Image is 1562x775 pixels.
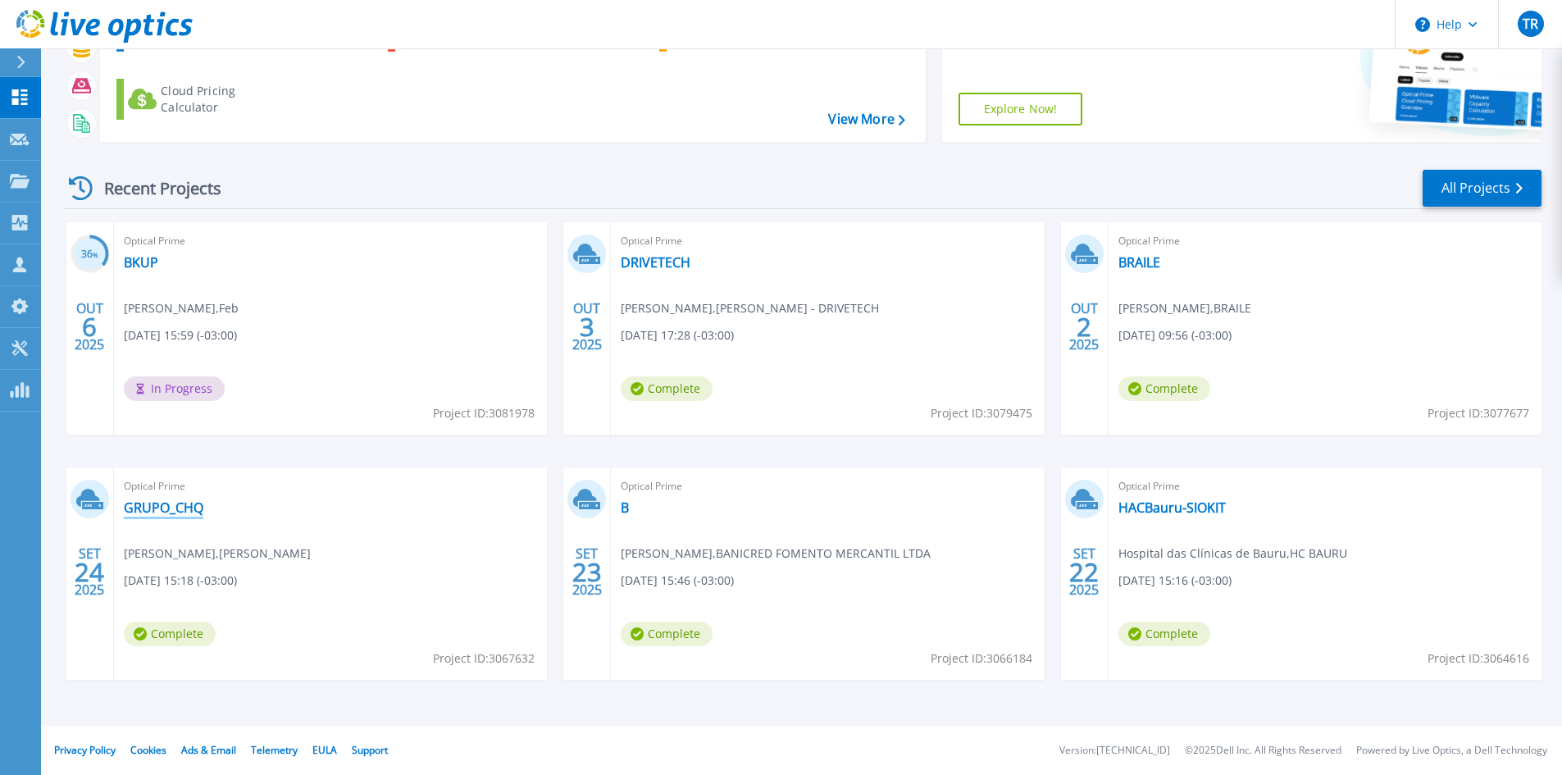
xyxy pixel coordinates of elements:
div: Cloud Pricing Calculator [161,83,292,116]
div: Recent Projects [63,168,244,208]
span: Complete [621,376,713,401]
div: SET 2025 [74,542,105,602]
span: 23 [572,565,602,579]
a: DRIVETECH [621,254,690,271]
span: Complete [1118,376,1210,401]
a: GRUPO_CHQ [124,499,203,516]
span: Optical Prime [621,232,1034,250]
span: Optical Prime [124,477,537,495]
div: SET 2025 [572,542,603,602]
li: Powered by Live Optics, a Dell Technology [1356,745,1547,756]
span: [DATE] 17:28 (-03:00) [621,326,734,344]
span: Project ID: 3067632 [433,650,535,668]
span: Optical Prime [1118,232,1532,250]
a: B [621,499,629,516]
a: Privacy Policy [54,743,116,757]
span: Hospital das Clínicas de Bauru , HC BAURU [1118,545,1347,563]
span: [DATE] 15:18 (-03:00) [124,572,237,590]
a: HACBauru-SIOKIT [1118,499,1226,516]
a: Explore Now! [959,93,1083,125]
span: [PERSON_NAME] , BRAILE [1118,299,1251,317]
span: [DATE] 15:16 (-03:00) [1118,572,1232,590]
a: View More [828,112,904,127]
a: Cloud Pricing Calculator [116,79,299,120]
div: SET 2025 [1068,542,1100,602]
span: [PERSON_NAME] , Feb [124,299,239,317]
span: [PERSON_NAME] , [PERSON_NAME] [124,545,311,563]
h3: 36 [71,245,109,264]
span: Project ID: 3064616 [1428,650,1529,668]
li: © 2025 Dell Inc. All Rights Reserved [1185,745,1341,756]
a: BRAILE [1118,254,1160,271]
span: Project ID: 3079475 [931,404,1032,422]
span: Optical Prime [621,477,1034,495]
span: TR [1523,17,1538,30]
span: 22 [1069,565,1099,579]
div: OUT 2025 [1068,297,1100,357]
span: [DATE] 15:59 (-03:00) [124,326,237,344]
a: Ads & Email [181,743,236,757]
a: All Projects [1423,170,1542,207]
span: Optical Prime [1118,477,1532,495]
span: In Progress [124,376,225,401]
a: BKUP [124,254,158,271]
span: Complete [1118,622,1210,646]
span: % [93,250,98,259]
span: 2 [1077,320,1091,334]
span: Project ID: 3066184 [931,650,1032,668]
span: 6 [82,320,97,334]
a: EULA [312,743,337,757]
a: Telemetry [251,743,298,757]
span: [PERSON_NAME] , BANICRED FOMENTO MERCANTIL LTDA [621,545,931,563]
span: Complete [124,622,216,646]
span: 24 [75,565,104,579]
span: [PERSON_NAME] , [PERSON_NAME] - DRIVETECH [621,299,879,317]
span: Complete [621,622,713,646]
a: Support [352,743,388,757]
a: Cookies [130,743,166,757]
div: OUT 2025 [74,297,105,357]
li: Version: [TECHNICAL_ID] [1059,745,1170,756]
span: 3 [580,320,594,334]
span: [DATE] 09:56 (-03:00) [1118,326,1232,344]
div: OUT 2025 [572,297,603,357]
span: Project ID: 3081978 [433,404,535,422]
span: Optical Prime [124,232,537,250]
span: Project ID: 3077677 [1428,404,1529,422]
span: [DATE] 15:46 (-03:00) [621,572,734,590]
